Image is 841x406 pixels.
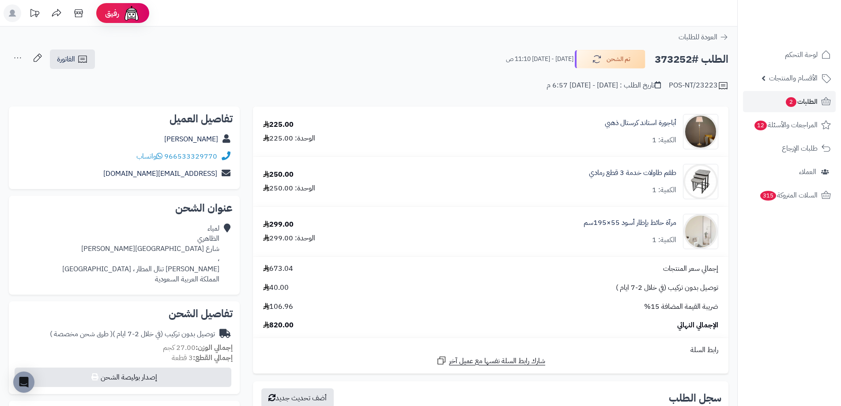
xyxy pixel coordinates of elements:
[50,49,95,69] a: الفاتورة
[263,264,293,274] span: 673.04
[663,264,718,274] span: إجمالي سعر المنتجات
[683,114,718,149] img: 1736342191-220202011323-90x90.jpg
[263,220,294,230] div: 299.00
[263,233,315,243] div: الوحدة: 299.00
[743,138,836,159] a: طلبات الإرجاع
[263,302,293,312] span: 106.96
[263,320,294,330] span: 820.00
[123,4,140,22] img: ai-face.png
[589,168,676,178] a: طقم طاولات خدمة 3 قطع رمادي
[436,355,545,366] a: شارك رابط السلة نفسها مع عميل آخر
[785,49,818,61] span: لوحة التحكم
[23,4,45,24] a: تحديثات المنصة
[759,189,818,201] span: السلات المتروكة
[164,134,218,144] a: [PERSON_NAME]
[547,80,661,91] div: تاريخ الطلب : [DATE] - [DATE] 6:57 م
[193,353,233,363] strong: إجمالي القطع:
[62,224,219,284] div: لمياء الظاهري شارع [GEOGRAPHIC_DATA][PERSON_NAME] ، [PERSON_NAME] تنال المطار ، [GEOGRAPHIC_DATA]...
[782,142,818,155] span: طلبات الإرجاع
[785,95,818,108] span: الطلبات
[172,353,233,363] small: 3 قطعة
[743,91,836,112] a: الطلبات2
[652,185,676,195] div: الكمية: 1
[16,308,233,319] h2: تفاصيل الشحن
[616,283,718,293] span: توصيل بدون تركيب (في خلال 2-7 ايام )
[57,54,75,65] span: الفاتورة
[760,191,776,201] span: 315
[669,80,728,91] div: POS-NT/23223
[605,118,676,128] a: أباجورة استاند كرستال ذهبي
[256,345,725,355] div: رابط السلة
[103,168,217,179] a: [EMAIL_ADDRESS][DOMAIN_NAME]
[677,320,718,330] span: الإجمالي النهائي
[15,368,231,387] button: إصدار بوليصة الشحن
[13,372,34,393] div: Open Intercom Messenger
[50,329,215,339] div: توصيل بدون تركيب (في خلال 2-7 ايام )
[669,393,721,403] h3: سجل الطلب
[683,214,718,249] img: 1753188611-1-90x90.jpg
[769,72,818,84] span: الأقسام والمنتجات
[164,151,217,162] a: 966533329770
[754,119,818,131] span: المراجعات والأسئلة
[786,97,796,107] span: 2
[644,302,718,312] span: ضريبة القيمة المضافة 15%
[105,8,119,19] span: رفيق
[743,185,836,206] a: السلات المتروكة315
[263,283,289,293] span: 40.00
[50,329,113,339] span: ( طرق شحن مخصصة )
[652,135,676,145] div: الكمية: 1
[743,161,836,182] a: العملاء
[163,342,233,353] small: 27.00 كجم
[136,151,162,162] a: واتساب
[263,170,294,180] div: 250.00
[584,218,676,228] a: مرآة حائط بإطار أسود 55×195سم
[743,44,836,65] a: لوحة التحكم
[799,166,816,178] span: العملاء
[506,55,573,64] small: [DATE] - [DATE] 11:10 ص
[16,114,233,124] h2: تفاصيل العميل
[655,50,728,68] h2: الطلب #373252
[652,235,676,245] div: الكمية: 1
[743,114,836,136] a: المراجعات والأسئلة12
[679,32,717,42] span: العودة للطلبات
[16,203,233,213] h2: عنوان الشحن
[263,120,294,130] div: 225.00
[263,133,315,144] div: الوحدة: 225.00
[683,164,718,199] img: 1738657722-220602020386-90x90.jpg
[449,356,545,366] span: شارك رابط السلة نفسها مع عميل آخر
[575,50,645,68] button: تم الشحن
[679,32,728,42] a: العودة للطلبات
[754,121,767,130] span: 12
[196,342,233,353] strong: إجمالي الوزن:
[263,183,315,194] div: الوحدة: 250.00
